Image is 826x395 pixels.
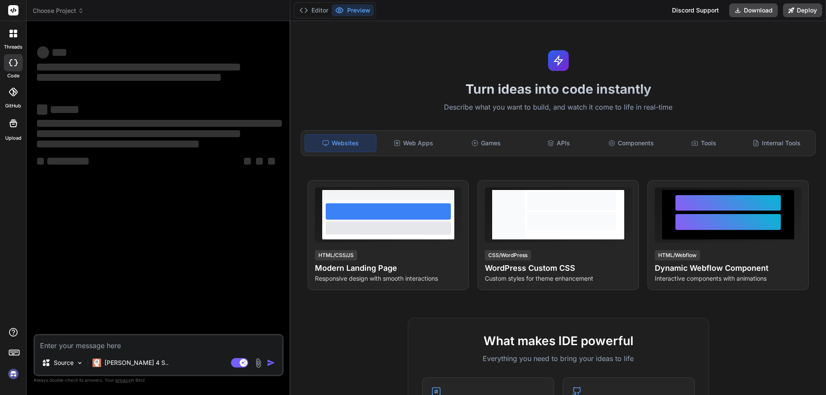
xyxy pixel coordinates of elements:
[655,250,700,260] div: HTML/Webflow
[422,353,695,364] p: Everything you need to bring your ideas to life
[6,367,21,381] img: signin
[256,158,263,165] span: ‌
[4,43,22,51] label: threads
[485,262,632,274] h4: WordPress Custom CSS
[332,4,374,16] button: Preview
[253,358,263,368] img: attachment
[37,46,49,58] span: ‌
[37,104,47,115] span: ‌
[669,134,740,152] div: Tools
[115,377,131,383] span: privacy
[54,358,74,367] p: Source
[296,4,332,16] button: Editor
[296,102,821,113] p: Describe what you want to build, and watch it come to life in real-time
[783,3,822,17] button: Deploy
[34,376,284,384] p: Always double-check its answers. Your in Bind
[52,49,66,56] span: ‌
[105,358,169,367] p: [PERSON_NAME] 4 S..
[5,102,21,110] label: GitHub
[37,130,240,137] span: ‌
[33,6,84,15] span: Choose Project
[92,358,101,367] img: Claude 4 Sonnet
[655,274,801,283] p: Interactive components with animations
[378,134,449,152] div: Web Apps
[485,274,632,283] p: Custom styles for theme enhancement
[305,134,376,152] div: Websites
[37,141,199,147] span: ‌
[267,358,275,367] img: icon
[741,134,812,152] div: Internal Tools
[523,134,594,152] div: APIs
[655,262,801,274] h4: Dynamic Webflow Component
[244,158,251,165] span: ‌
[37,120,282,127] span: ‌
[315,274,462,283] p: Responsive design with smooth interactions
[47,158,89,165] span: ‌
[7,72,19,80] label: code
[315,250,357,260] div: HTML/CSS/JS
[76,359,83,367] img: Pick Models
[37,64,240,70] span: ‌
[51,106,78,113] span: ‌
[729,3,778,17] button: Download
[37,74,221,81] span: ‌
[485,250,531,260] div: CSS/WordPress
[37,158,44,165] span: ‌
[451,134,522,152] div: Games
[5,135,22,142] label: Upload
[315,262,462,274] h4: Modern Landing Page
[667,3,724,17] div: Discord Support
[296,81,821,97] h1: Turn ideas into code instantly
[268,158,275,165] span: ‌
[422,332,695,350] h2: What makes IDE powerful
[596,134,667,152] div: Components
